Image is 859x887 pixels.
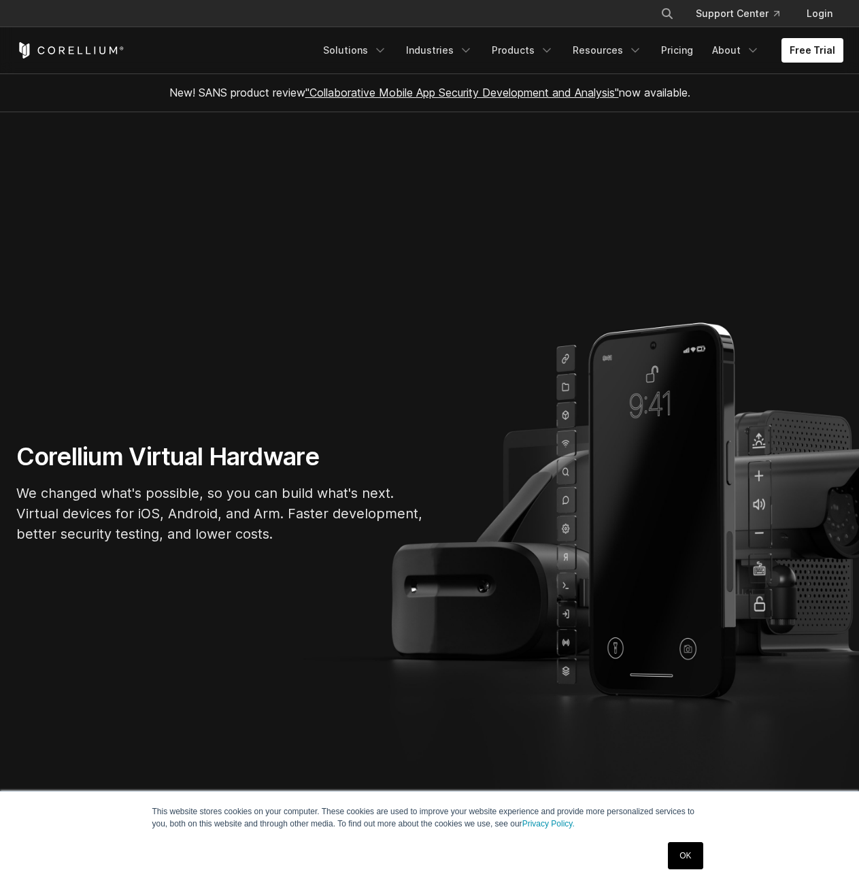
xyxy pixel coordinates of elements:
[781,38,843,63] a: Free Trial
[565,38,650,63] a: Resources
[152,805,707,830] p: This website stores cookies on your computer. These cookies are used to improve your website expe...
[655,1,679,26] button: Search
[704,38,768,63] a: About
[653,38,701,63] a: Pricing
[16,441,424,472] h1: Corellium Virtual Hardware
[315,38,395,63] a: Solutions
[796,1,843,26] a: Login
[169,86,690,99] span: New! SANS product review now available.
[522,819,575,829] a: Privacy Policy.
[668,842,703,869] a: OK
[305,86,619,99] a: "Collaborative Mobile App Security Development and Analysis"
[398,38,481,63] a: Industries
[16,42,124,58] a: Corellium Home
[644,1,843,26] div: Navigation Menu
[484,38,562,63] a: Products
[16,483,424,544] p: We changed what's possible, so you can build what's next. Virtual devices for iOS, Android, and A...
[685,1,790,26] a: Support Center
[315,38,843,63] div: Navigation Menu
